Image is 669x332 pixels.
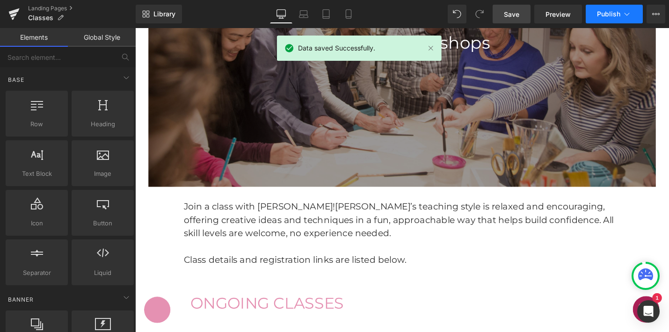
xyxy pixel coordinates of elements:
a: Mobile [337,5,360,23]
p: Join a class with [PERSON_NAME]! [51,182,515,224]
span: Save [504,9,519,19]
span: Banner [7,295,35,304]
button: Redo [470,5,489,23]
span: Button [74,218,131,228]
a: Preview [534,5,582,23]
span: Library [153,10,175,18]
span: Classes [28,14,53,22]
span: Preview [545,9,571,19]
button: Publish [586,5,643,23]
span: [PERSON_NAME]’s teaching style is relaxed and encouraging, offering creative ideas and techniques... [51,184,508,223]
span: Liquid [74,268,131,278]
a: Tablet [315,5,337,23]
span: Publish [597,10,620,18]
span: Base [7,75,25,84]
button: More [647,5,665,23]
p: Class details and registration links are listed below. [51,238,515,253]
a: Landing Pages [28,5,136,12]
span: Icon [8,218,65,228]
span: Row [8,119,65,129]
span: Data saved Successfully. [298,43,375,53]
span: Separator [8,268,65,278]
span: Heading [74,119,131,129]
span: Text Block [8,169,65,179]
a: Desktop [270,5,292,23]
h1: Classes & Workshops [14,3,552,28]
button: Undo [448,5,466,23]
div: Open Intercom Messenger [637,300,660,323]
iframe: Button to open loyalty program pop-up [9,285,37,313]
inbox-online-store-chat: Shopify online store chat [525,284,559,315]
a: New Library [136,5,182,23]
span: Image [74,169,131,179]
a: Global Style [68,28,136,47]
span: ONGOING CLASSES [58,281,221,302]
a: Laptop [292,5,315,23]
